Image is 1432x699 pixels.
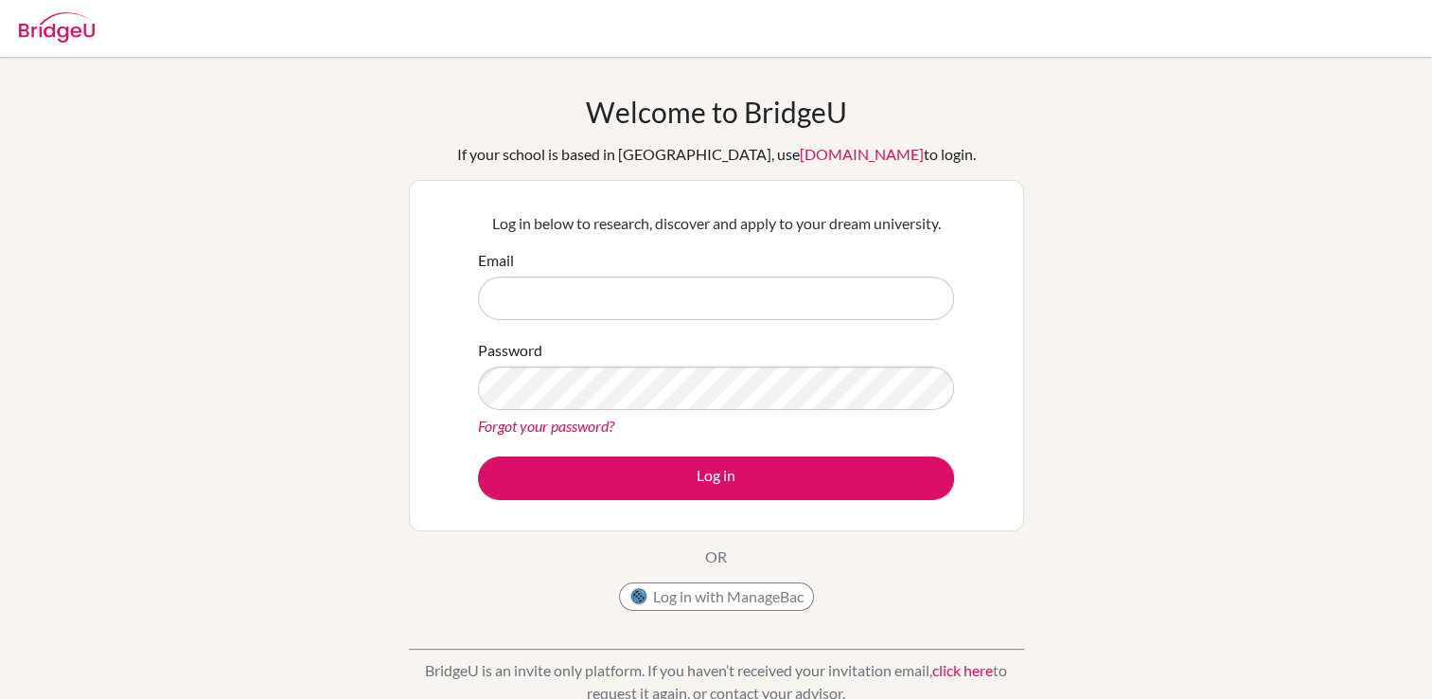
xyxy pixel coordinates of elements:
[619,582,814,611] button: Log in with ManageBac
[478,457,954,500] button: Log in
[586,95,847,129] h1: Welcome to BridgeU
[457,143,976,166] div: If your school is based in [GEOGRAPHIC_DATA], use to login.
[478,212,954,235] p: Log in below to research, discover and apply to your dream university.
[932,661,993,679] a: click here
[19,12,95,43] img: Bridge-U
[800,145,924,163] a: [DOMAIN_NAME]
[705,546,727,568] p: OR
[478,339,542,362] label: Password
[478,249,514,272] label: Email
[478,417,614,435] a: Forgot your password?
